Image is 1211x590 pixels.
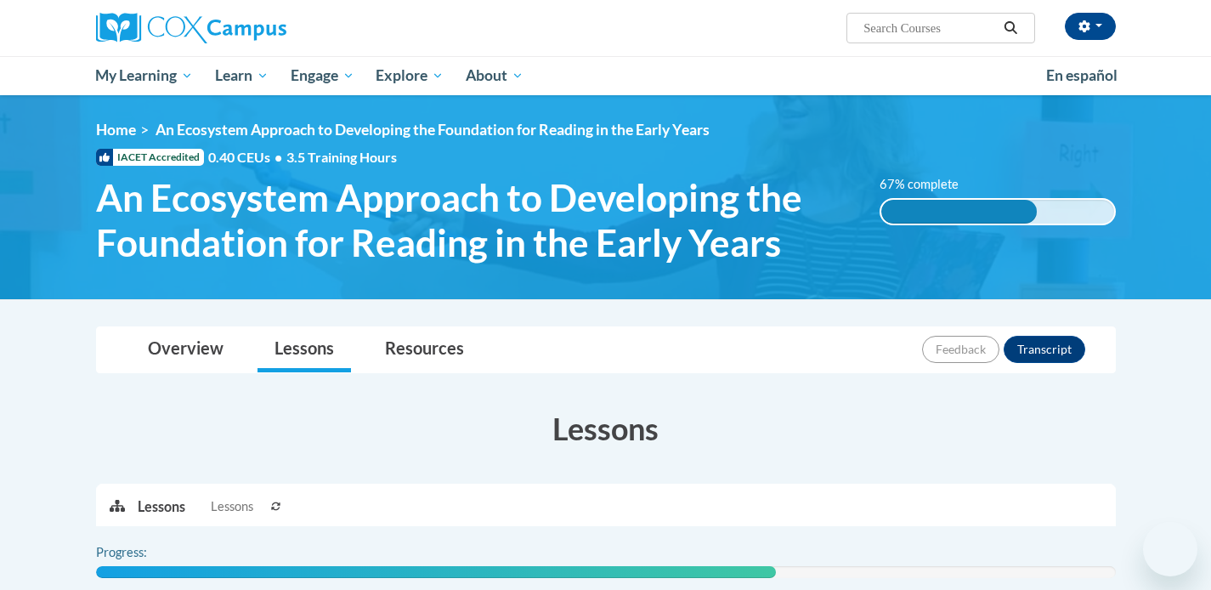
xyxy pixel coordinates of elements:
label: 67% complete [880,175,977,194]
a: Engage [280,56,365,95]
h3: Lessons [96,407,1116,450]
span: En español [1046,66,1118,84]
span: Explore [376,65,444,86]
span: An Ecosystem Approach to Developing the Foundation for Reading in the Early Years [96,175,855,265]
button: Feedback [922,336,999,363]
button: Search [998,18,1023,38]
a: Home [96,121,136,139]
span: • [274,149,282,165]
span: Learn [215,65,269,86]
div: 67% complete [881,200,1037,224]
span: Engage [291,65,354,86]
a: Learn [204,56,280,95]
div: Main menu [71,56,1141,95]
p: Lessons [138,497,185,516]
span: 3.5 Training Hours [286,149,397,165]
a: Explore [365,56,455,95]
span: IACET Accredited [96,149,204,166]
label: Progress: [96,543,194,562]
span: Lessons [211,497,253,516]
img: Cox Campus [96,13,286,43]
button: Transcript [1004,336,1085,363]
a: Resources [368,327,481,372]
a: My Learning [85,56,205,95]
span: 0.40 CEUs [208,148,286,167]
iframe: Button to launch messaging window [1143,522,1197,576]
span: An Ecosystem Approach to Developing the Foundation for Reading in the Early Years [156,121,710,139]
a: Lessons [257,327,351,372]
a: About [455,56,535,95]
a: Cox Campus [96,13,419,43]
button: Account Settings [1065,13,1116,40]
input: Search Courses [862,18,998,38]
span: My Learning [95,65,193,86]
span: About [466,65,523,86]
a: En español [1035,58,1129,94]
a: Overview [131,327,241,372]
